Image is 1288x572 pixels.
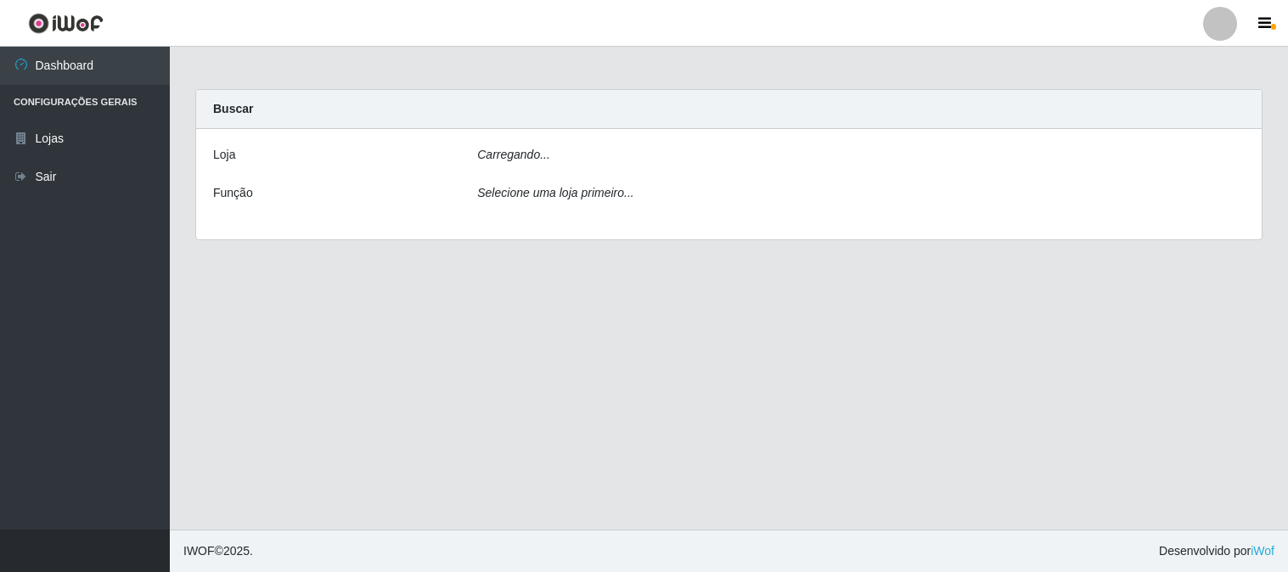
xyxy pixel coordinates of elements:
[213,146,235,164] label: Loja
[1159,542,1274,560] span: Desenvolvido por
[183,542,253,560] span: © 2025 .
[477,186,633,199] i: Selecione uma loja primeiro...
[183,544,215,558] span: IWOF
[1251,544,1274,558] a: iWof
[28,13,104,34] img: CoreUI Logo
[213,184,253,202] label: Função
[213,102,253,115] strong: Buscar
[477,148,550,161] i: Carregando...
